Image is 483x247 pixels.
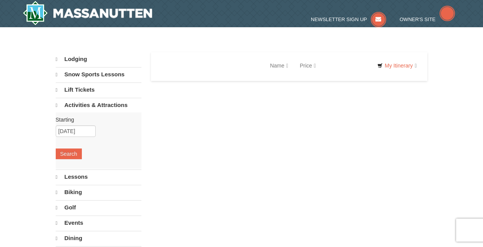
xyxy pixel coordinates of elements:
label: Starting [56,116,136,123]
a: Snow Sports Lessons [56,67,141,82]
button: Search [56,148,82,159]
a: Price [294,58,322,73]
a: Golf [56,200,141,215]
a: Dining [56,231,141,245]
img: Massanutten Resort Logo [23,1,153,25]
a: Lift Tickets [56,82,141,97]
a: Lodging [56,52,141,66]
a: Name [264,58,294,73]
a: Lessons [56,170,141,184]
a: Owner's Site [400,16,455,22]
a: Newsletter Sign Up [311,16,386,22]
a: Events [56,216,141,230]
a: Biking [56,185,141,199]
a: Activities & Attractions [56,98,141,112]
span: Owner's Site [400,16,436,22]
a: My Itinerary [372,60,422,71]
a: Massanutten Resort [23,1,153,25]
span: Newsletter Sign Up [311,16,367,22]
